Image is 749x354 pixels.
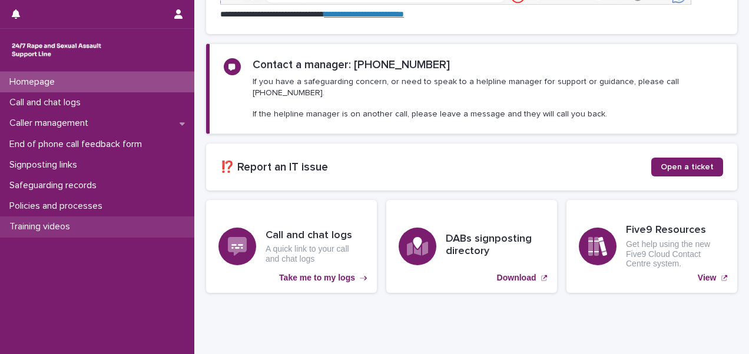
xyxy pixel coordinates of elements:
p: Policies and processes [5,201,112,212]
p: If you have a safeguarding concern, or need to speak to a helpline manager for support or guidanc... [253,76,723,119]
h3: Five9 Resources [626,224,725,237]
span: Open a ticket [661,163,714,171]
a: Take me to my logs [206,200,377,293]
h3: Call and chat logs [266,229,364,242]
a: Open a ticket [651,158,723,176]
p: End of phone call feedback form [5,139,151,150]
a: View [566,200,737,293]
p: Homepage [5,76,64,88]
h2: ⁉️ Report an IT issue [220,161,651,174]
p: Training videos [5,221,79,232]
p: Caller management [5,118,98,129]
p: A quick link to your call and chat logs [266,244,364,264]
p: Get help using the new Five9 Cloud Contact Centre system. [626,239,725,269]
h2: Contact a manager: [PHONE_NUMBER] [253,58,450,72]
img: rhQMoQhaT3yELyF149Cw [9,38,104,62]
h3: DABs signposting directory [446,233,545,258]
a: Download [386,200,557,293]
p: Call and chat logs [5,97,90,108]
p: Take me to my logs [279,273,355,283]
p: Download [497,273,536,283]
p: View [698,273,717,283]
p: Safeguarding records [5,180,106,191]
p: Signposting links [5,159,87,171]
